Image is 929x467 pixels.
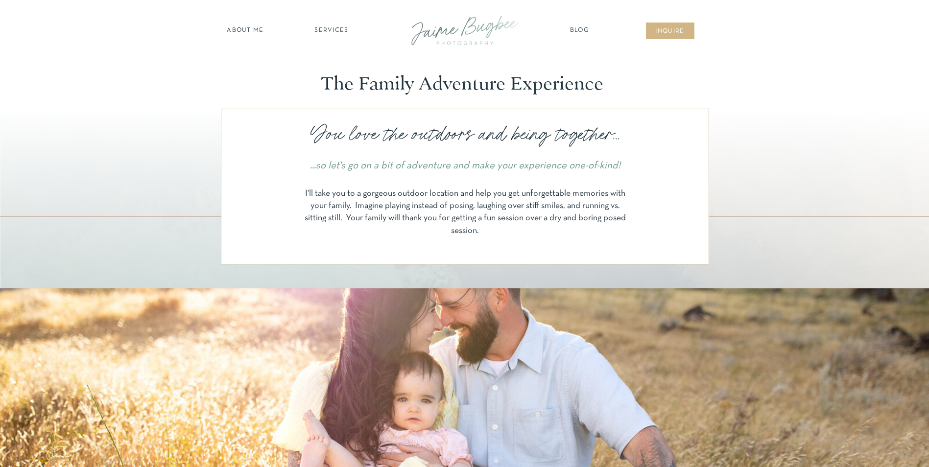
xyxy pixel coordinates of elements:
a: SERVICES [304,26,359,36]
a: about ME [224,26,267,36]
i: ...so let's go on a bit of adventure and make your experience one-of-kind! [310,161,620,170]
a: Blog [568,26,592,36]
p: I'll take you to a gorgeous outdoor location and help you get unforgettable memories with your fa... [302,187,628,242]
a: inqUIre [650,27,690,37]
p: You love the outdoors and being together... [298,120,632,148]
p: The Family Adventure Experience [321,73,608,95]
